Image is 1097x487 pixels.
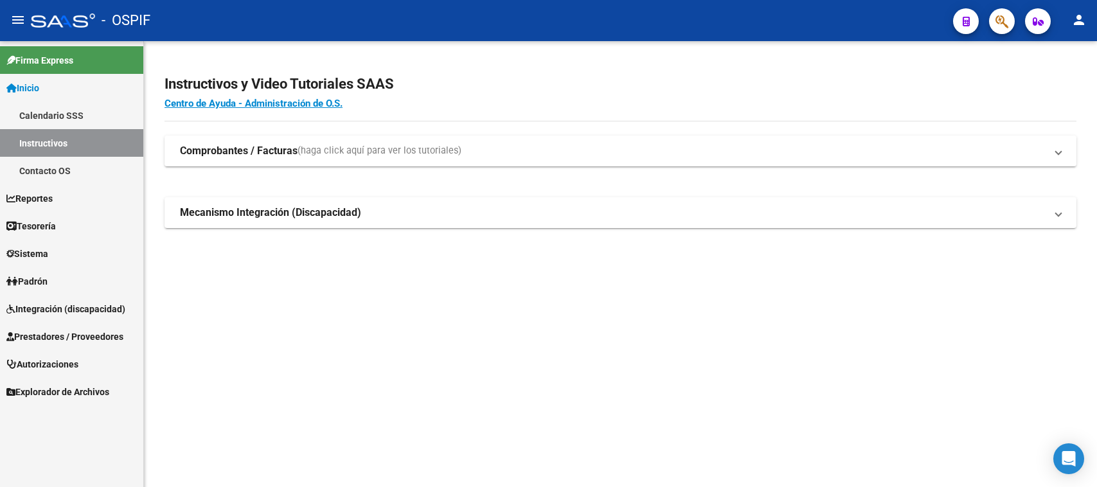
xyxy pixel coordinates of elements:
strong: Mecanismo Integración (Discapacidad) [180,206,361,220]
span: Autorizaciones [6,357,78,371]
span: Firma Express [6,53,73,67]
a: Centro de Ayuda - Administración de O.S. [165,98,343,109]
h2: Instructivos y Video Tutoriales SAAS [165,72,1076,96]
span: Prestadores / Proveedores [6,330,123,344]
div: Open Intercom Messenger [1053,443,1084,474]
strong: Comprobantes / Facturas [180,144,298,158]
span: Explorador de Archivos [6,385,109,399]
span: Inicio [6,81,39,95]
mat-expansion-panel-header: Mecanismo Integración (Discapacidad) [165,197,1076,228]
span: Padrón [6,274,48,288]
span: Tesorería [6,219,56,233]
span: Reportes [6,191,53,206]
mat-icon: menu [10,12,26,28]
mat-expansion-panel-header: Comprobantes / Facturas(haga click aquí para ver los tutoriales) [165,136,1076,166]
mat-icon: person [1071,12,1087,28]
span: Integración (discapacidad) [6,302,125,316]
span: - OSPIF [102,6,150,35]
span: Sistema [6,247,48,261]
span: (haga click aquí para ver los tutoriales) [298,144,461,158]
